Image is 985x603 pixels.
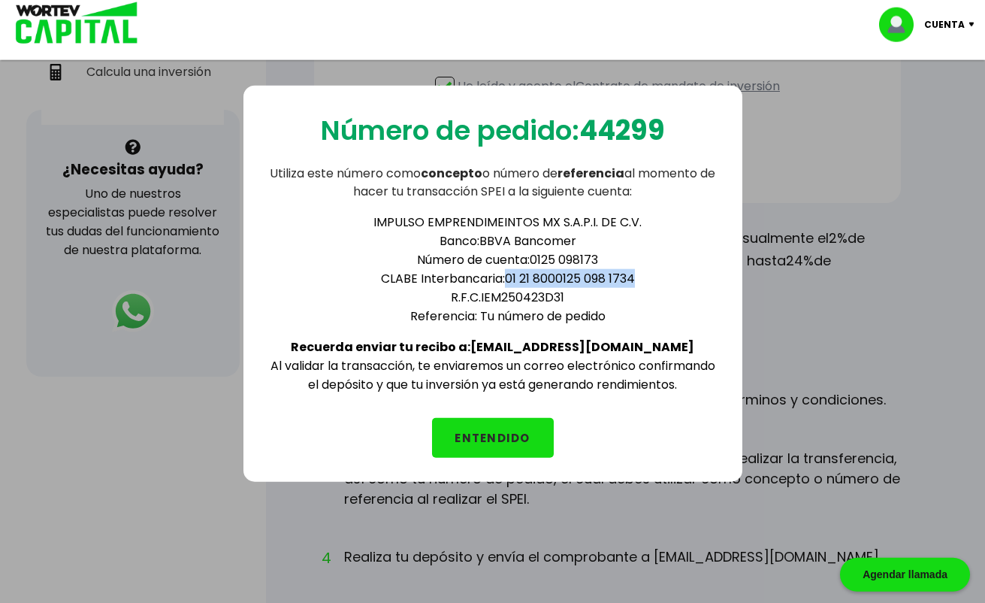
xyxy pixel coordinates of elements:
b: referencia [557,165,624,182]
li: IMPULSO EMPRENDIMEINTOS MX S.A.P.I. DE C.V. [298,213,718,232]
b: Recuerda enviar tu recibo a: [EMAIL_ADDRESS][DOMAIN_NAME] [291,338,694,356]
img: icon-down [965,23,985,27]
li: Banco: BBVA Bancomer [298,232,718,250]
div: Agendar llamada [840,558,970,592]
p: Utiliza este número como o número de al momento de hacer tu transacción SPEI a la siguiente cuenta: [267,165,718,201]
li: Referencia: Tu número de pedido [298,307,718,326]
p: Número de pedido: [321,110,665,151]
button: ENTENDIDO [432,418,554,458]
li: Número de cuenta: 0125 098173 [298,250,718,269]
b: concepto [421,165,482,182]
img: profile-image [879,8,924,42]
li: R.F.C. IEM250423D31 [298,288,718,307]
p: Cuenta [924,14,965,36]
b: 44299 [579,111,665,150]
div: Al validar la transacción, te enviaremos un correo electrónico confirmando el depósito y que tu i... [267,201,718,394]
li: CLABE Interbancaria: 01 21 8000125 098 1734 [298,269,718,288]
